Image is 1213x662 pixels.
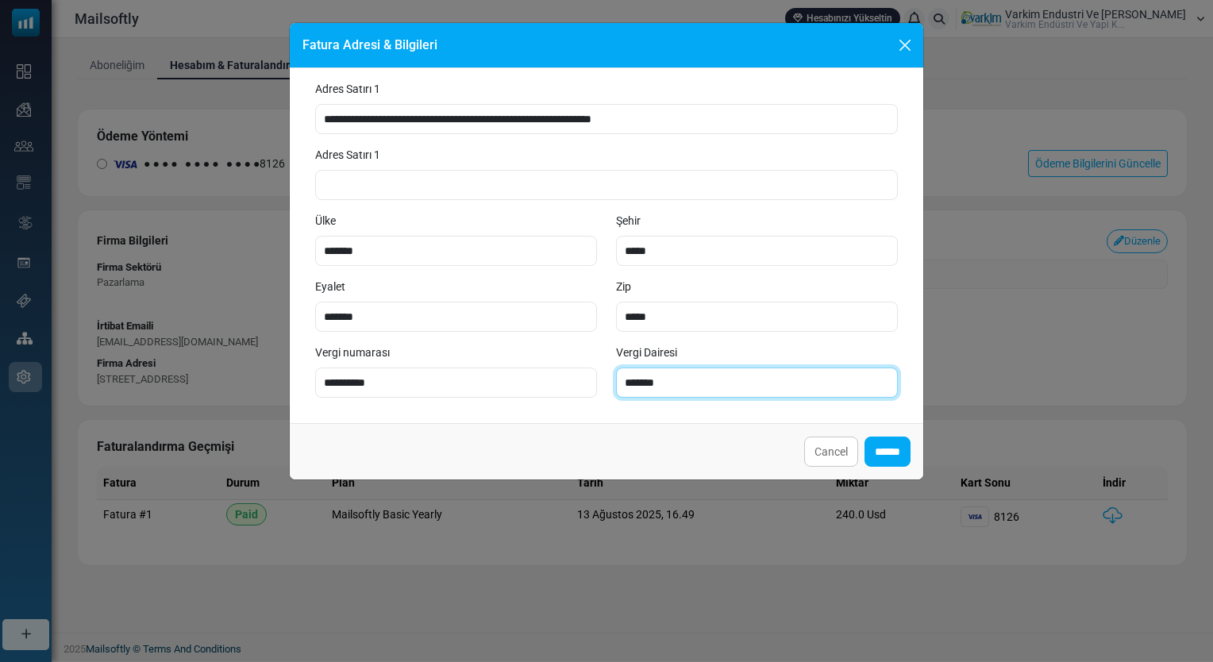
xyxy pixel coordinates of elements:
label: Ülke [315,213,336,229]
label: Adres Satırı 1 [315,81,380,98]
label: Eyalet [315,279,345,295]
label: Vergi Dairesi [616,344,677,361]
label: Vergi numarası [315,344,390,361]
h6: Fatura Adresi & Bilgileri [302,36,437,55]
label: Adres Satırı 1 [315,147,380,164]
label: Şehir [616,213,641,229]
label: Zip [616,279,631,295]
button: Close [893,33,917,57]
button: Cancel [804,437,858,467]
